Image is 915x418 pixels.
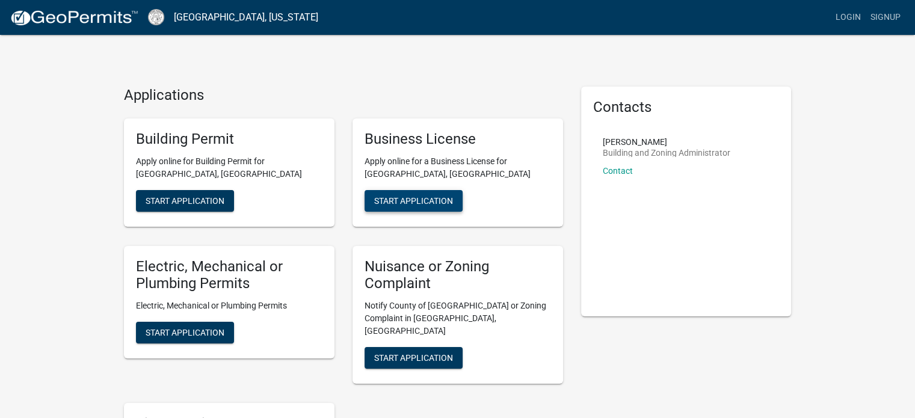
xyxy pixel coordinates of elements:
[174,7,318,28] a: [GEOGRAPHIC_DATA], [US_STATE]
[603,166,633,176] a: Contact
[136,155,322,180] p: Apply online for Building Permit for [GEOGRAPHIC_DATA], [GEOGRAPHIC_DATA]
[146,328,224,337] span: Start Application
[148,9,164,25] img: Cook County, Georgia
[603,138,730,146] p: [PERSON_NAME]
[136,190,234,212] button: Start Application
[136,258,322,293] h5: Electric, Mechanical or Plumbing Permits
[603,149,730,157] p: Building and Zoning Administrator
[593,99,780,116] h5: Contacts
[136,300,322,312] p: Electric, Mechanical or Plumbing Permits
[374,195,453,205] span: Start Application
[374,353,453,363] span: Start Application
[136,322,234,343] button: Start Application
[365,131,551,148] h5: Business License
[365,300,551,337] p: Notify County of [GEOGRAPHIC_DATA] or Zoning Complaint in [GEOGRAPHIC_DATA], [GEOGRAPHIC_DATA]
[136,131,322,148] h5: Building Permit
[365,155,551,180] p: Apply online for a Business License for [GEOGRAPHIC_DATA], [GEOGRAPHIC_DATA]
[365,258,551,293] h5: Nuisance or Zoning Complaint
[365,190,463,212] button: Start Application
[124,87,563,104] h4: Applications
[831,6,866,29] a: Login
[866,6,905,29] a: Signup
[365,347,463,369] button: Start Application
[146,195,224,205] span: Start Application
